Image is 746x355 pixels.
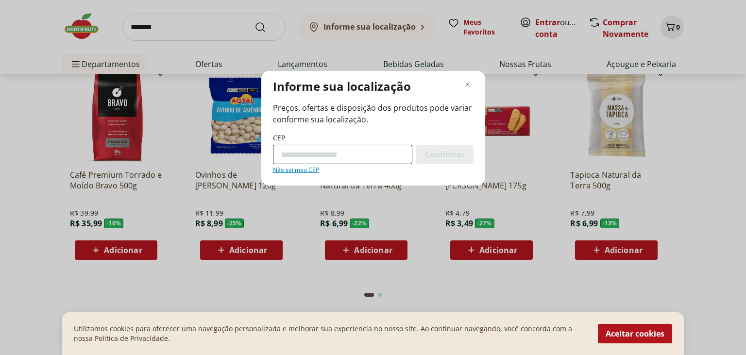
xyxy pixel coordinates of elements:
button: Fechar modal de regionalização [462,79,474,90]
p: Utilizamos cookies para oferecer uma navegação personalizada e melhorar sua experiencia no nosso ... [74,324,586,343]
button: Confirmar [416,145,474,164]
label: CEP [273,133,285,143]
a: Não sei meu CEP [273,166,319,174]
p: Informe sua localização [273,79,411,94]
div: Modal de regionalização [261,71,485,186]
span: Confirmar [425,151,465,158]
button: Aceitar cookies [598,324,672,343]
span: Preços, ofertas e disposição dos produtos pode variar conforme sua localização. [273,102,474,125]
